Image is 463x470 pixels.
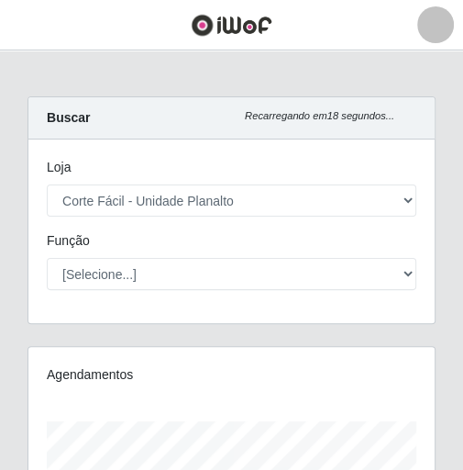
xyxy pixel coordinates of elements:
[47,231,90,251] label: Função
[47,365,416,385] div: Agendamentos
[191,14,272,37] img: CoreUI Logo
[47,158,71,177] label: Loja
[47,110,90,125] strong: Buscar
[245,110,394,121] i: Recarregando em 18 segundos...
